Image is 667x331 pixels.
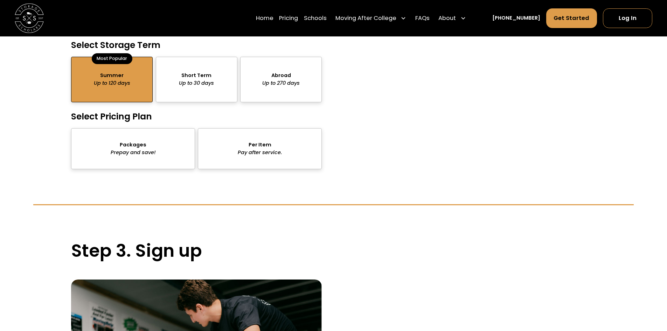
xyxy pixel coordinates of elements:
[71,240,596,261] h2: Step 3. Sign up
[492,14,540,22] a: [PHONE_NUMBER]
[71,40,596,169] form: package-pricing
[279,8,298,28] a: Pricing
[415,8,430,28] a: FAQs
[335,14,396,23] div: Moving After College
[71,40,322,51] h4: Select Storage Term
[603,8,652,28] a: Log In
[256,8,273,28] a: Home
[304,8,327,28] a: Schools
[92,53,132,64] div: Most Popular
[436,8,469,28] div: About
[333,8,410,28] div: Moving After College
[546,8,597,28] a: Get Started
[15,4,44,33] img: Storage Scholars main logo
[438,14,456,23] div: About
[71,111,322,122] h4: Select Pricing Plan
